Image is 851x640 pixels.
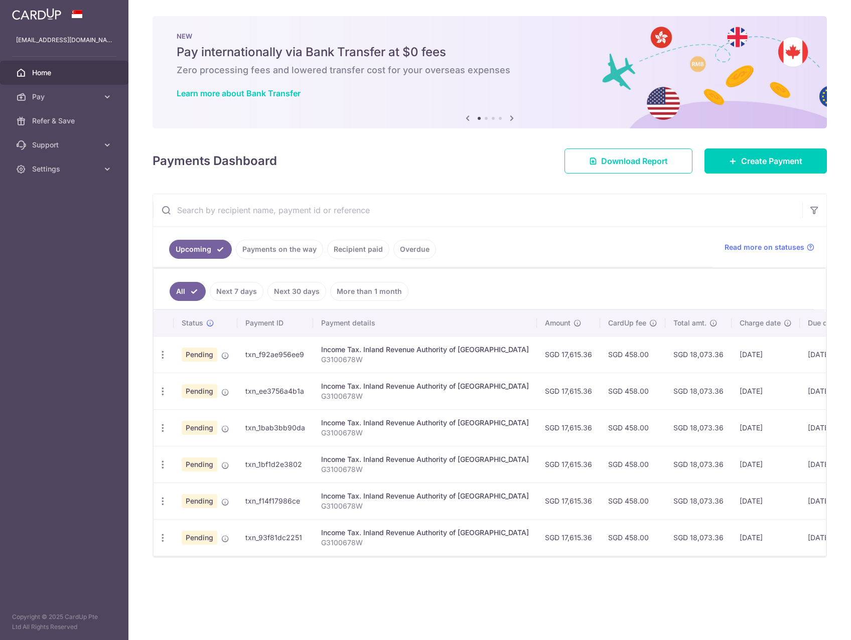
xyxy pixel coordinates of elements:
[665,373,732,409] td: SGD 18,073.36
[267,282,326,301] a: Next 30 days
[182,421,217,435] span: Pending
[537,446,600,483] td: SGD 17,615.36
[237,483,313,519] td: txn_f14f17986ce
[321,454,529,464] div: Income Tax. Inland Revenue Authority of [GEOGRAPHIC_DATA]
[665,519,732,556] td: SGD 18,073.36
[665,483,732,519] td: SGD 18,073.36
[210,282,263,301] a: Next 7 days
[321,355,529,365] p: G3100678W
[182,457,217,471] span: Pending
[170,282,206,301] a: All
[600,373,665,409] td: SGD 458.00
[537,409,600,446] td: SGD 17,615.36
[808,318,838,328] span: Due date
[237,446,313,483] td: txn_1bf1d2e3802
[600,483,665,519] td: SGD 458.00
[537,519,600,556] td: SGD 17,615.36
[321,428,529,438] p: G3100678W
[608,318,646,328] span: CardUp fee
[177,32,803,40] p: NEW
[321,391,529,401] p: G3100678W
[740,318,781,328] span: Charge date
[153,194,802,226] input: Search by recipient name, payment id or reference
[732,446,800,483] td: [DATE]
[182,494,217,508] span: Pending
[321,464,529,474] p: G3100678W
[32,68,98,78] span: Home
[32,116,98,126] span: Refer & Save
[182,384,217,398] span: Pending
[32,140,98,150] span: Support
[600,409,665,446] td: SGD 458.00
[564,148,692,174] a: Download Report
[237,373,313,409] td: txn_ee3756a4b1a
[153,152,277,170] h4: Payments Dashboard
[313,310,537,336] th: Payment details
[321,381,529,391] div: Income Tax. Inland Revenue Authority of [GEOGRAPHIC_DATA]
[330,282,408,301] a: More than 1 month
[673,318,706,328] span: Total amt.
[327,240,389,259] a: Recipient paid
[732,409,800,446] td: [DATE]
[177,44,803,60] h5: Pay internationally via Bank Transfer at $0 fees
[182,531,217,545] span: Pending
[236,240,323,259] a: Payments on the way
[537,336,600,373] td: SGD 17,615.36
[169,240,232,259] a: Upcoming
[12,8,61,20] img: CardUp
[177,64,803,76] h6: Zero processing fees and lowered transfer cost for your overseas expenses
[321,491,529,501] div: Income Tax. Inland Revenue Authority of [GEOGRAPHIC_DATA]
[237,409,313,446] td: txn_1bab3bb90da
[732,373,800,409] td: [DATE]
[732,483,800,519] td: [DATE]
[321,501,529,511] p: G3100678W
[177,88,301,98] a: Learn more about Bank Transfer
[600,446,665,483] td: SGD 458.00
[601,155,668,167] span: Download Report
[704,148,827,174] a: Create Payment
[153,16,827,128] img: Bank transfer banner
[665,409,732,446] td: SGD 18,073.36
[393,240,436,259] a: Overdue
[321,418,529,428] div: Income Tax. Inland Revenue Authority of [GEOGRAPHIC_DATA]
[537,483,600,519] td: SGD 17,615.36
[600,519,665,556] td: SGD 458.00
[545,318,571,328] span: Amount
[741,155,802,167] span: Create Payment
[182,318,203,328] span: Status
[321,538,529,548] p: G3100678W
[32,164,98,174] span: Settings
[237,519,313,556] td: txn_93f81dc2251
[237,310,313,336] th: Payment ID
[665,336,732,373] td: SGD 18,073.36
[32,92,98,102] span: Pay
[732,519,800,556] td: [DATE]
[725,242,814,252] a: Read more on statuses
[665,446,732,483] td: SGD 18,073.36
[321,345,529,355] div: Income Tax. Inland Revenue Authority of [GEOGRAPHIC_DATA]
[182,348,217,362] span: Pending
[321,528,529,538] div: Income Tax. Inland Revenue Authority of [GEOGRAPHIC_DATA]
[725,242,804,252] span: Read more on statuses
[600,336,665,373] td: SGD 458.00
[732,336,800,373] td: [DATE]
[16,35,112,45] p: [EMAIL_ADDRESS][DOMAIN_NAME]
[537,373,600,409] td: SGD 17,615.36
[237,336,313,373] td: txn_f92ae956ee9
